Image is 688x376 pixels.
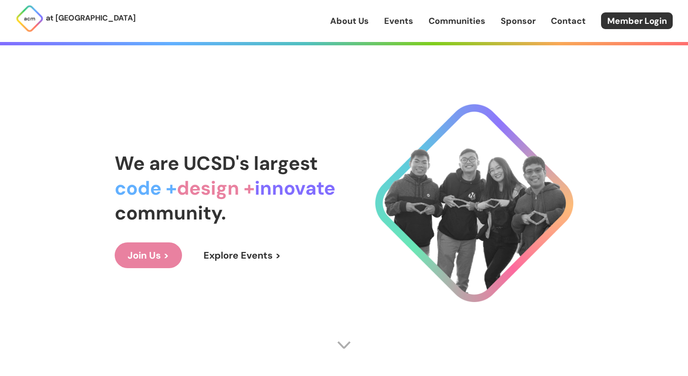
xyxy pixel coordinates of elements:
img: Cool Logo [375,104,573,302]
a: Events [384,15,413,27]
img: Scroll Arrow [337,338,351,352]
a: About Us [330,15,369,27]
span: code + [115,176,177,200]
span: community. [115,200,226,225]
a: Member Login [601,12,673,29]
span: design + [177,176,255,200]
span: innovate [255,176,335,200]
a: Explore Events > [191,242,294,268]
a: at [GEOGRAPHIC_DATA] [15,4,136,33]
a: Communities [429,15,485,27]
a: Sponsor [501,15,536,27]
a: Join Us > [115,242,182,268]
span: We are UCSD's largest [115,151,318,176]
a: Contact [551,15,586,27]
img: ACM Logo [15,4,44,33]
p: at [GEOGRAPHIC_DATA] [46,12,136,24]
